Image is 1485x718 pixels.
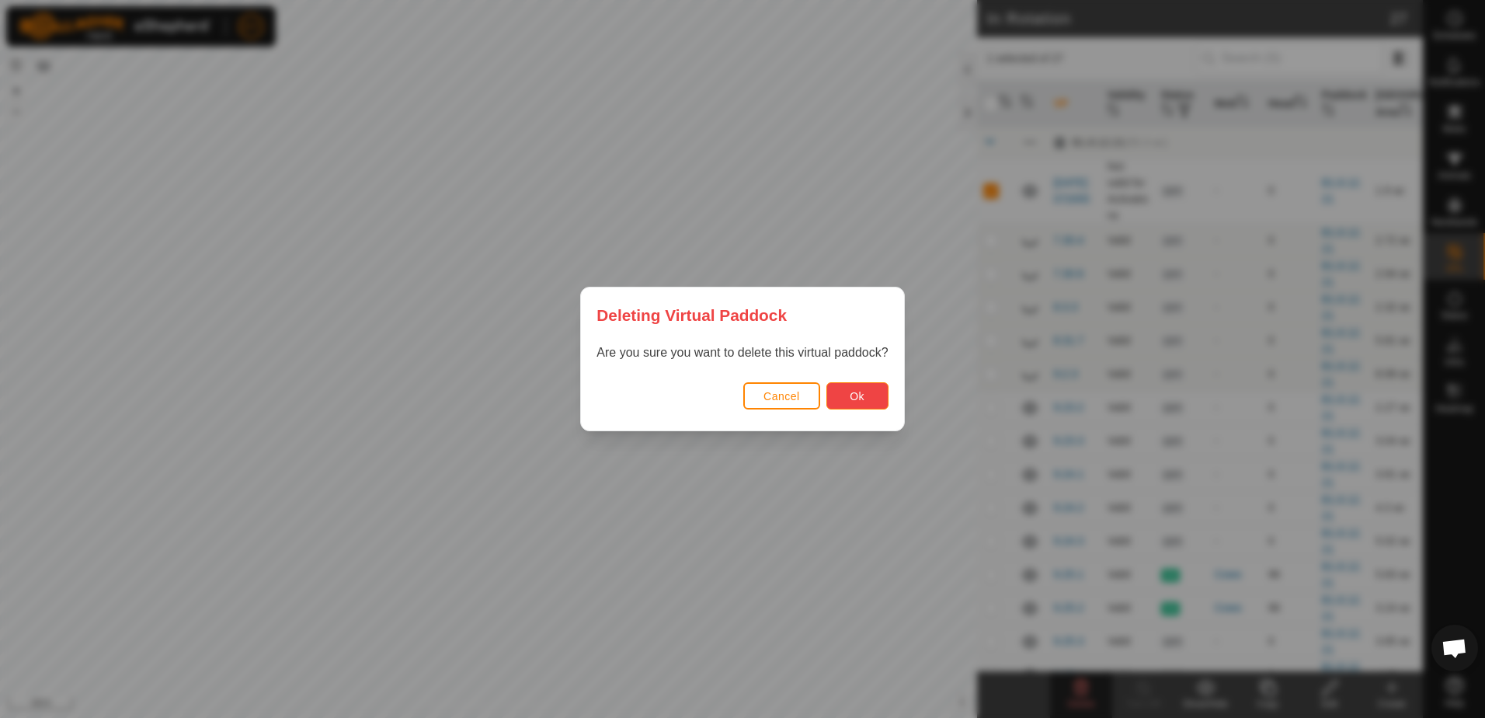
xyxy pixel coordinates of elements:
[743,382,820,410] button: Cancel
[850,390,864,403] span: Ok
[596,343,888,362] p: Are you sure you want to delete this virtual paddock?
[1431,625,1478,671] div: Open chat
[596,303,787,327] span: Deleting Virtual Paddock
[763,390,800,403] span: Cancel
[826,382,889,410] button: Ok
